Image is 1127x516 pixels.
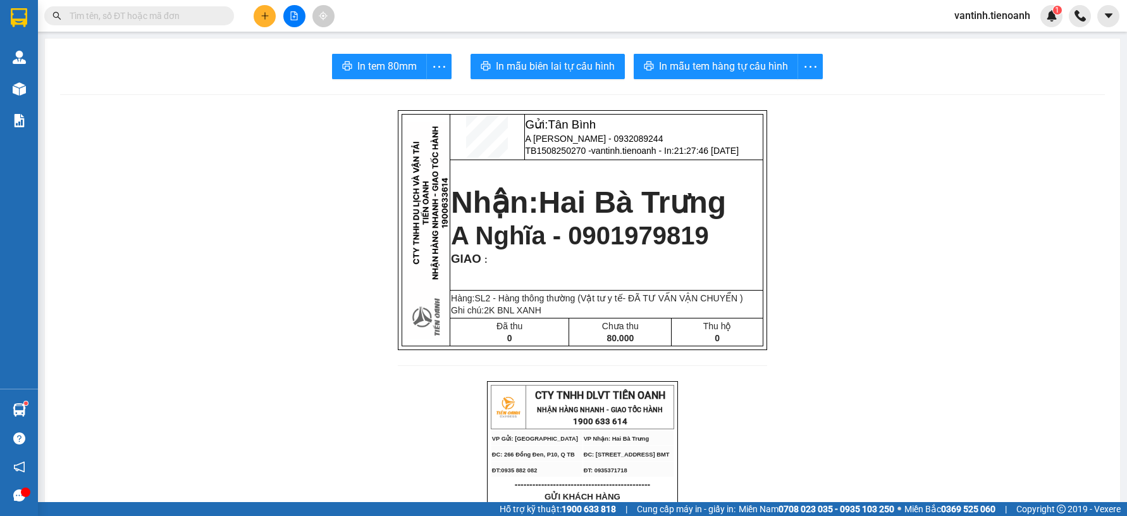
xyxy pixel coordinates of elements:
strong: 1900 633 614 [573,417,627,426]
span: notification [13,461,25,473]
img: logo [492,391,524,423]
sup: 1 [24,401,28,405]
strong: 0369 525 060 [941,504,995,514]
span: vantinh.tienoanh [944,8,1040,23]
button: plus [254,5,276,27]
span: GỬI KHÁCH HÀNG [545,492,620,501]
span: Hai Bà Trưng [538,186,726,219]
span: Hàng:SL [451,293,743,303]
span: 1 [1055,6,1059,15]
img: warehouse-icon [13,82,26,96]
span: Miền Nam [739,502,894,516]
span: VP Gửi: [GEOGRAPHIC_DATA] [492,436,578,442]
span: search [52,11,61,20]
button: printerIn mẫu tem hàng tự cấu hình [634,54,798,79]
span: 0 [715,333,720,343]
span: 21:27:46 [DATE] [674,146,739,156]
span: printer [342,61,352,73]
img: warehouse-icon [13,51,26,64]
span: more [798,59,822,75]
span: ĐC: 266 Đồng Đen, P10, Q TB [492,451,575,458]
button: aim [312,5,335,27]
span: question-circle [13,432,25,444]
span: ⚪️ [897,507,901,512]
span: ĐT:0935 882 082 [492,467,538,474]
button: printerIn mẫu biên lai tự cấu hình [471,54,625,79]
span: In mẫu tem hàng tự cấu hình [659,58,788,74]
span: Ghi chú: [451,305,541,315]
button: printerIn tem 80mm [332,54,427,79]
span: caret-down [1103,10,1114,22]
span: ---------------------------------------------- [515,479,650,489]
span: 80.000 [607,333,634,343]
span: copyright [1057,505,1066,513]
span: In tem 80mm [357,58,417,74]
img: icon-new-feature [1046,10,1057,22]
span: 0 [507,333,512,343]
span: Đã thu [496,321,522,331]
span: Cung cấp máy in - giấy in: [637,502,736,516]
span: | [625,502,627,516]
span: Miền Bắc [904,502,995,516]
button: more [798,54,823,79]
span: vantinh.tienoanh - In: [591,146,739,156]
img: logo-vxr [11,8,27,27]
span: Chưa thu [602,321,639,331]
span: ĐC: [STREET_ADDRESS] BMT [584,451,670,458]
span: Tân Bình [548,118,596,131]
span: TB1508250270 - [526,146,739,156]
span: ĐT: 0935371718 [584,467,627,474]
span: Thu hộ [703,321,732,331]
span: plus [261,11,269,20]
button: more [426,54,452,79]
span: A [PERSON_NAME] - 0932089244 [526,134,663,144]
span: more [427,59,451,75]
button: caret-down [1097,5,1119,27]
span: In mẫu biên lai tự cấu hình [496,58,615,74]
input: Tìm tên, số ĐT hoặc mã đơn [70,9,219,23]
span: A Nghĩa - 0901979819 [451,222,709,249]
img: solution-icon [13,114,26,127]
span: aim [319,11,328,20]
img: warehouse-icon [13,403,26,417]
strong: 1900 633 818 [562,504,616,514]
img: phone-icon [1075,10,1086,22]
span: CTY TNHH DLVT TIẾN OANH [535,389,665,401]
span: Gửi: [526,118,596,131]
span: VP Nhận: Hai Bà Trưng [584,436,649,442]
span: 2K BNL XANH [484,305,541,315]
span: printer [481,61,491,73]
sup: 1 [1053,6,1062,15]
strong: Nhận: [451,186,726,219]
span: GIAO [451,252,481,265]
button: file-add [283,5,305,27]
span: file-add [290,11,299,20]
strong: 0708 023 035 - 0935 103 250 [779,504,894,514]
span: message [13,489,25,501]
span: : [481,255,488,265]
span: Hỗ trợ kỹ thuật: [500,502,616,516]
span: | [1005,502,1007,516]
span: printer [644,61,654,73]
span: 2 - Hàng thông thường (Vật tư y tế- ĐÃ TƯ VẤN VẬN CHUYỂN ) [486,293,743,303]
strong: NHẬN HÀNG NHANH - GIAO TỐC HÀNH [537,406,663,414]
